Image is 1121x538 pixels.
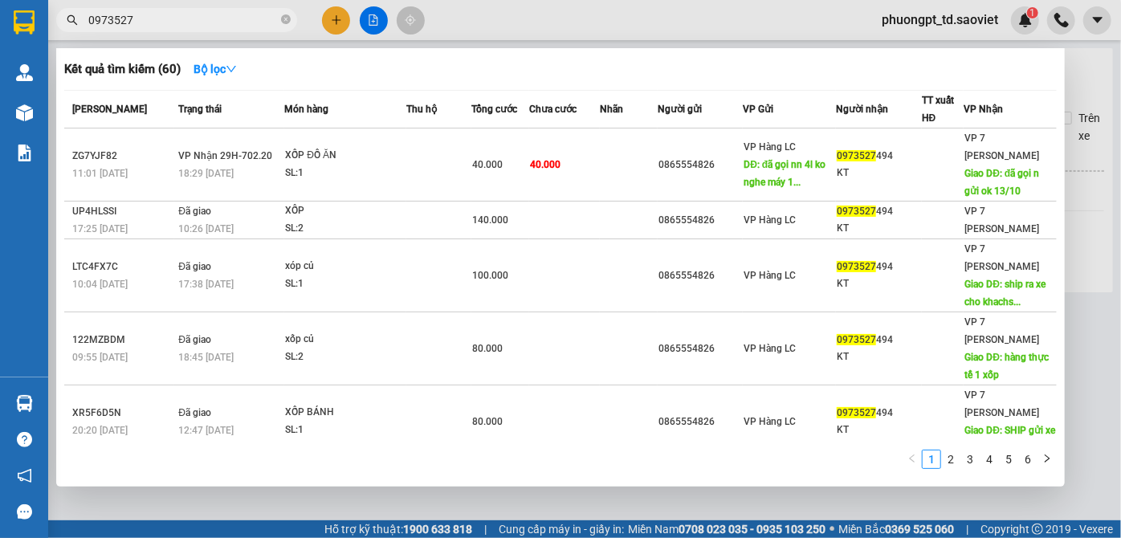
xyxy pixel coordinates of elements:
[837,206,876,217] span: 0973527
[658,340,743,357] div: 0865554826
[178,334,211,345] span: Đã giao
[837,348,921,365] div: KT
[178,425,234,436] span: 12:47 [DATE]
[658,104,702,115] span: Người gửi
[72,405,173,422] div: XR5F6D5N
[922,95,954,124] span: TT xuất HĐ
[178,407,211,418] span: Đã giao
[88,11,278,29] input: Tìm tên, số ĐT hoặc mã đơn
[472,159,503,170] span: 40.000
[922,450,941,469] li: 1
[178,168,234,179] span: 18:29 [DATE]
[281,14,291,24] span: close-circle
[744,159,825,188] span: DĐ: đã gọi nn 4l ko nghe máy 1...
[964,316,1039,345] span: VP 7 [PERSON_NAME]
[1000,450,1017,468] a: 5
[960,450,980,469] li: 3
[16,145,33,161] img: solution-icon
[281,13,291,28] span: close-circle
[837,165,921,181] div: KT
[285,258,406,275] div: xóp củ
[178,352,234,363] span: 18:45 [DATE]
[285,220,406,238] div: SL: 2
[529,104,577,115] span: Chưa cước
[226,63,237,75] span: down
[964,389,1039,418] span: VP 7 [PERSON_NAME]
[178,150,272,161] span: VP Nhận 29H-702.20
[961,450,979,468] a: 3
[837,405,921,422] div: 494
[837,148,921,165] div: 494
[837,203,921,220] div: 494
[903,450,922,469] button: left
[980,450,999,469] li: 4
[284,104,328,115] span: Món hàng
[964,243,1039,272] span: VP 7 [PERSON_NAME]
[907,454,917,463] span: left
[743,104,773,115] span: VP Gửi
[72,425,128,436] span: 20:20 [DATE]
[72,148,173,165] div: ZG7YJF82
[964,279,1046,308] span: Giao DĐ: ship ra xe cho khachs...
[17,432,32,447] span: question-circle
[72,104,147,115] span: [PERSON_NAME]
[837,334,876,345] span: 0973527
[17,504,32,520] span: message
[194,63,237,75] strong: Bộ lọc
[744,141,796,153] span: VP Hàng LC
[285,202,406,220] div: XỐP
[16,104,33,121] img: warehouse-icon
[530,159,560,170] span: 40.000
[285,165,406,182] div: SL: 1
[964,132,1039,161] span: VP 7 [PERSON_NAME]
[964,206,1039,234] span: VP 7 [PERSON_NAME]
[658,157,743,173] div: 0865554826
[837,259,921,275] div: 494
[837,220,921,237] div: KT
[472,214,508,226] span: 140.000
[285,422,406,439] div: SL: 1
[72,352,128,363] span: 09:55 [DATE]
[658,267,743,284] div: 0865554826
[837,407,876,418] span: 0973527
[285,147,406,165] div: XỐP ĐỒ ĂN
[964,104,1003,115] span: VP Nhận
[178,261,211,272] span: Đã giao
[1037,450,1057,469] li: Next Page
[72,168,128,179] span: 11:01 [DATE]
[285,404,406,422] div: XỐP BÁNH
[472,270,508,281] span: 100.000
[285,331,406,348] div: xốp củ
[14,10,35,35] img: logo-vxr
[964,168,1039,197] span: Giao DĐ: đã gọi n gửi ok 13/10
[744,270,796,281] span: VP Hàng LC
[744,343,796,354] span: VP Hàng LC
[744,416,796,427] span: VP Hàng LC
[181,56,250,82] button: Bộ lọcdown
[999,450,1018,469] li: 5
[923,450,940,468] a: 1
[837,150,876,161] span: 0973527
[837,332,921,348] div: 494
[1037,450,1057,469] button: right
[72,279,128,290] span: 10:04 [DATE]
[980,450,998,468] a: 4
[964,352,1049,381] span: Giao DĐ: hàng thực tế 1 xốp
[941,450,960,469] li: 2
[67,14,78,26] span: search
[1042,454,1052,463] span: right
[472,343,503,354] span: 80.000
[1018,450,1037,469] li: 6
[72,259,173,275] div: LTC4FX7C
[658,414,743,430] div: 0865554826
[72,332,173,348] div: 122MZBDM
[658,212,743,229] div: 0865554826
[285,348,406,366] div: SL: 2
[836,104,888,115] span: Người nhận
[64,61,181,78] h3: Kết quả tìm kiếm ( 60 )
[903,450,922,469] li: Previous Page
[406,104,437,115] span: Thu hộ
[837,422,921,438] div: KT
[285,275,406,293] div: SL: 1
[472,416,503,427] span: 80.000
